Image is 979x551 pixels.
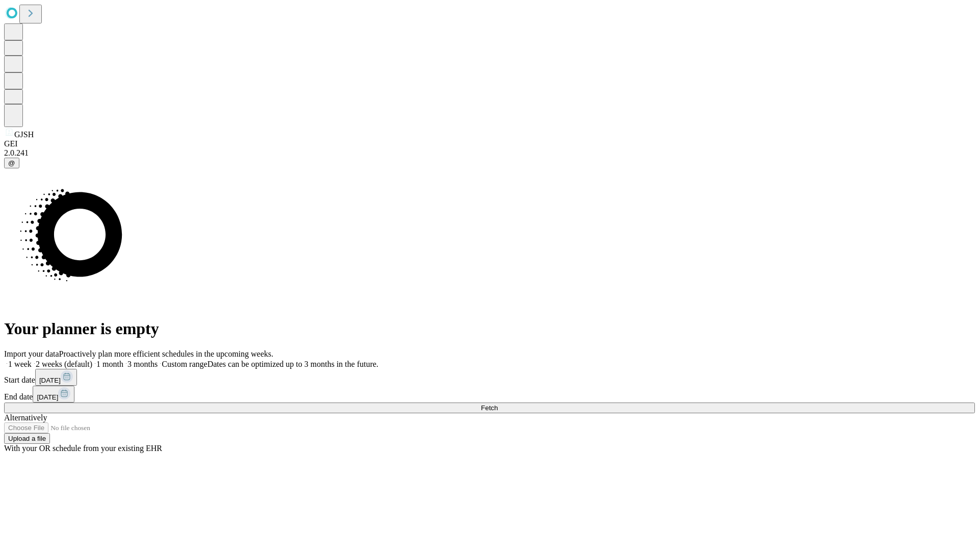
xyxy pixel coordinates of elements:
span: Alternatively [4,413,47,422]
button: [DATE] [35,369,77,386]
button: [DATE] [33,386,74,403]
span: Custom range [162,360,207,368]
div: End date [4,386,975,403]
span: @ [8,159,15,167]
span: 3 months [127,360,158,368]
div: Start date [4,369,975,386]
span: [DATE] [39,377,61,384]
span: GJSH [14,130,34,139]
div: GEI [4,139,975,148]
span: Fetch [481,404,498,412]
button: Upload a file [4,433,50,444]
span: Proactively plan more efficient schedules in the upcoming weeks. [59,349,273,358]
div: 2.0.241 [4,148,975,158]
span: Dates can be optimized up to 3 months in the future. [208,360,378,368]
span: With your OR schedule from your existing EHR [4,444,162,453]
button: Fetch [4,403,975,413]
span: Import your data [4,349,59,358]
span: 1 month [96,360,123,368]
h1: Your planner is empty [4,319,975,338]
span: [DATE] [37,393,58,401]
button: @ [4,158,19,168]
span: 1 week [8,360,32,368]
span: 2 weeks (default) [36,360,92,368]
